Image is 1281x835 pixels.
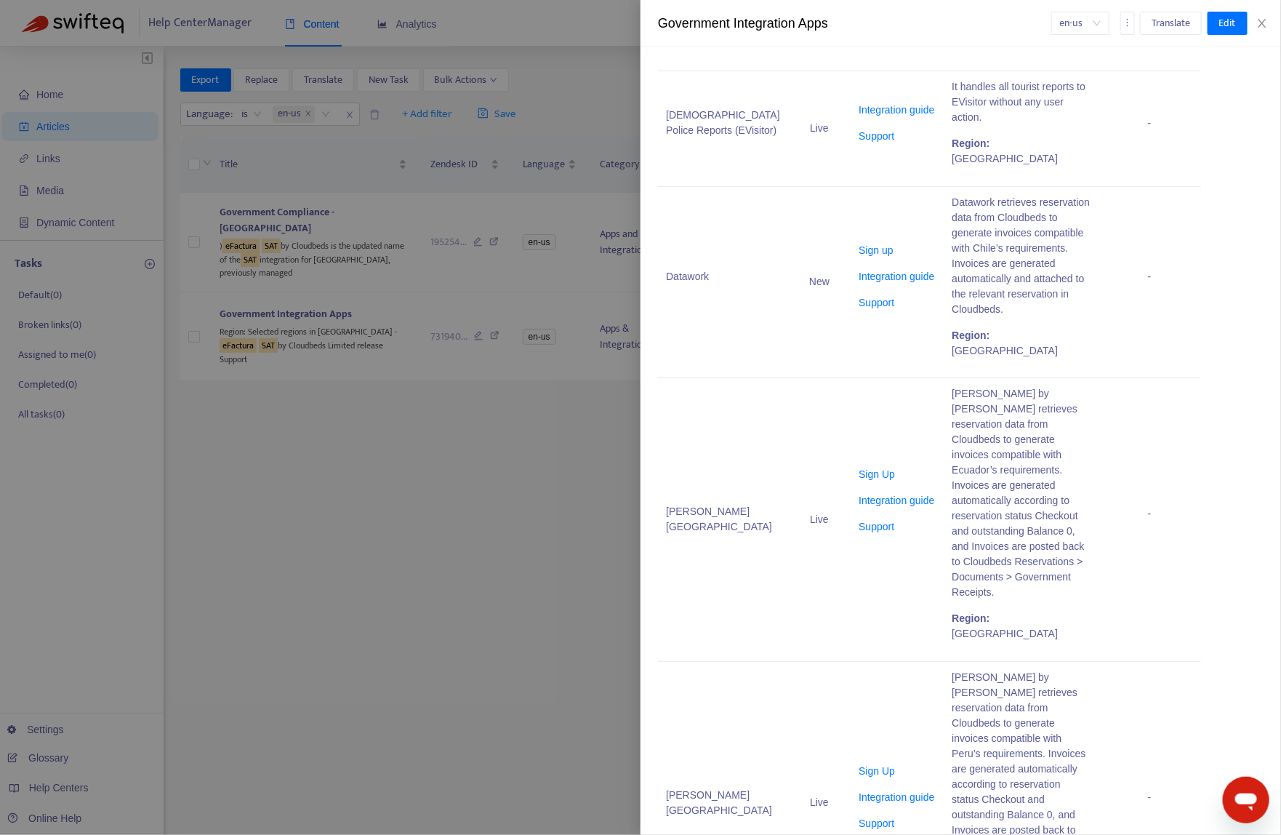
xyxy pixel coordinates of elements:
span: more [1123,17,1133,28]
td: [PERSON_NAME] [GEOGRAPHIC_DATA] [658,378,788,662]
strong: Region: [952,329,989,341]
td: New [788,186,851,378]
span: close [1256,17,1268,29]
p: [DEMOGRAPHIC_DATA] Police Reports (EVisitor) [666,108,780,138]
a: Sign up [859,244,893,256]
a: Integration guide [859,104,934,116]
td: Live [788,71,851,187]
span: Translate [1152,15,1190,31]
div: Government Integration Apps [658,14,1051,33]
p: It handles all tourist reports to EVisitor without any user action. [952,79,1090,125]
a: Support [859,521,894,532]
td: Live [788,378,851,662]
a: Sign Up [859,468,895,480]
p: [GEOGRAPHIC_DATA] [952,136,1090,167]
p: - [1107,269,1193,284]
iframe: Button to launch messaging window [1223,777,1269,823]
strong: Region: [952,612,989,624]
p: - [1107,790,1193,805]
button: Close [1252,17,1272,31]
p: Datawork [666,269,780,284]
a: Integration guide [859,495,934,506]
a: Integration guide [859,791,934,803]
a: Support [859,818,894,829]
span: en-us [1060,12,1101,34]
p: [PERSON_NAME] by [PERSON_NAME] retrieves reservation data from Cloudbeds to generate invoices com... [952,386,1090,600]
a: Sign Up [859,765,895,777]
p: [GEOGRAPHIC_DATA] [952,328,1090,359]
strong: Region: [952,137,989,149]
button: more [1120,12,1135,35]
a: Integration guide [859,271,934,282]
p: Datawork retrieves reservation data from Cloudbeds to generate invoices compatible with Chile’s r... [952,195,1090,317]
button: Edit [1208,12,1248,35]
span: Edit [1219,15,1236,31]
a: Support [859,130,894,142]
a: Support [859,297,894,308]
p: - [1107,506,1193,522]
button: Translate [1140,12,1202,35]
p: [GEOGRAPHIC_DATA] [952,611,1090,642]
p: - [1107,116,1193,131]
